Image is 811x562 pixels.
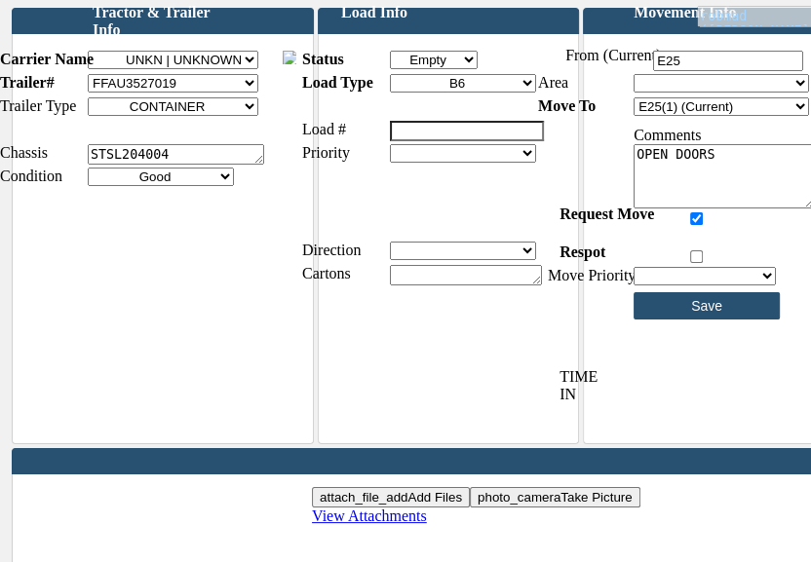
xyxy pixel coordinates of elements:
span: Cartons [302,265,351,282]
img: Edit [283,51,296,64]
span: Respot [560,244,681,261]
span: From (Current) [565,47,661,64]
button: attach_file_addAdd Files [312,487,470,507]
span: photo_camera [478,490,560,505]
span: Comments [634,127,701,144]
span: Priority [302,144,350,162]
span: Load Info [341,4,407,21]
span: Area [538,74,568,92]
span: Tractor & Trailer Info [93,4,214,39]
span: Request Move [560,206,681,223]
span: attach_file_add [320,490,407,505]
span: Status [302,51,344,68]
span: Movement Info [634,4,736,21]
span: TIME IN [560,368,613,403]
button: photo_cameraTake Picture [470,487,640,507]
span: Load Type [302,74,373,92]
span: Load # [302,121,346,138]
span: Move Priority [548,267,636,284]
span: Direction [302,242,361,259]
a: View Attachments [312,507,427,524]
span: Move To [538,97,596,115]
textarea: STSL204004 [88,144,264,165]
input: Save [634,292,780,319]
